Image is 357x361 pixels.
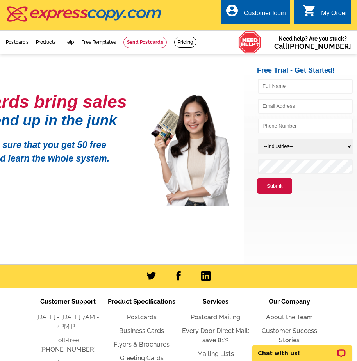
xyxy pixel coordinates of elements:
[258,119,353,133] input: Phone Number
[225,9,286,18] a: account_circle Customer login
[321,10,347,21] div: My Order
[127,313,157,321] a: Postcards
[40,298,96,305] span: Customer Support
[40,346,96,353] a: [PHONE_NUMBER]
[244,10,286,21] div: Customer login
[36,39,56,45] a: Products
[269,298,310,305] span: Our Company
[302,9,347,18] a: shopping_cart My Order
[302,4,316,18] i: shopping_cart
[119,327,164,334] a: Business Cards
[257,178,292,194] button: Submit
[258,99,353,114] input: Email Address
[287,42,351,50] a: [PHONE_NUMBER]
[203,298,228,305] span: Services
[225,4,239,18] i: account_circle
[262,327,317,344] a: Customer Success Stories
[108,298,175,305] span: Product Specifications
[31,336,105,354] li: Toll-free:
[182,327,249,344] a: Every Door Direct Mail: save 81%
[191,313,240,321] a: Postcard Mailing
[258,79,353,94] input: Full Name
[63,39,74,45] a: Help
[274,35,351,50] span: Need help? Are you stuck?
[6,39,29,45] a: Postcards
[31,313,105,331] li: [DATE] - [DATE] 7AM - 4PM PT
[274,42,351,50] span: Call
[114,341,170,348] a: Flyers & Brochures
[238,31,262,54] img: help
[266,313,313,321] a: About the Team
[247,336,357,361] iframe: LiveChat chat widget
[197,350,234,357] a: Mailing Lists
[81,39,116,45] a: Free Templates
